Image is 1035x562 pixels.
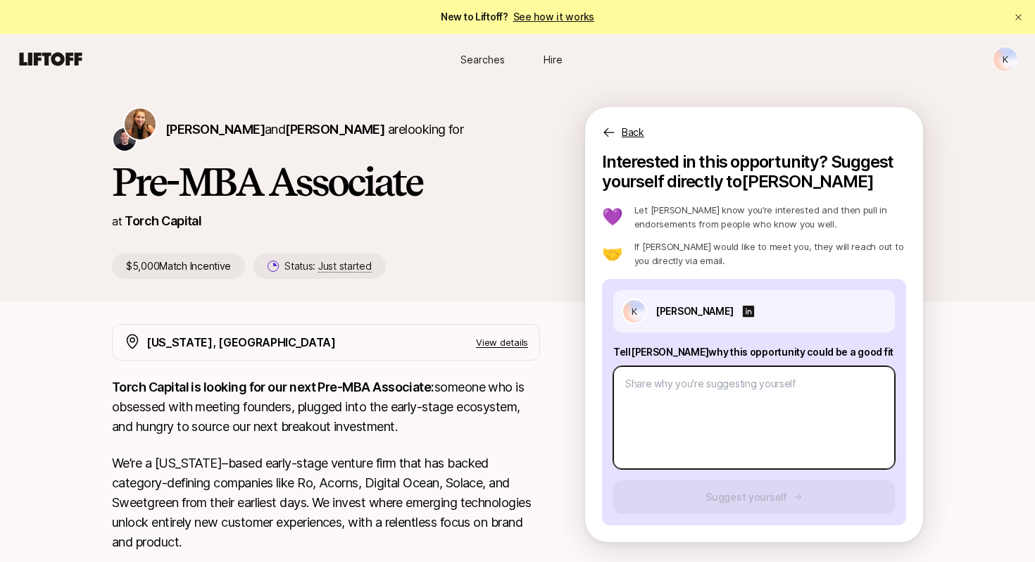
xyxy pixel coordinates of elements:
p: at [112,212,122,230]
h1: Pre-MBA Associate [112,161,540,203]
img: Katie Reiner [125,108,156,139]
p: Status: [284,258,371,275]
p: $5,000 Match Incentive [112,254,245,279]
p: If [PERSON_NAME] would like to meet you, they will reach out to you directly via email. [634,239,906,268]
a: Hire [517,46,588,73]
span: [PERSON_NAME] [165,122,265,137]
strong: Torch Capital is looking for our next Pre-MBA Associate: [112,380,434,394]
p: 💜 [602,208,623,225]
span: [PERSON_NAME] [285,122,384,137]
p: are looking for [165,120,463,139]
p: Interested in this opportunity? Suggest yourself directly to [PERSON_NAME] [602,152,906,192]
p: View details [476,335,528,349]
span: Just started [318,260,372,273]
span: Hire [544,52,563,67]
span: and [265,122,384,137]
p: 🤝 [602,245,623,262]
button: K [993,46,1018,72]
a: See how it works [513,11,595,23]
p: Back [622,124,644,141]
p: [PERSON_NAME] [655,303,733,320]
p: K [1003,51,1008,68]
img: Christopher Harper [113,128,136,151]
p: someone who is obsessed with meeting founders, plugged into the early-stage ecosystem, and hungry... [112,377,540,437]
p: We’re a [US_STATE]–based early-stage venture firm that has backed category-defining companies lik... [112,454,540,552]
p: Tell [PERSON_NAME] why this opportunity could be a good fit [613,344,895,361]
p: [US_STATE], [GEOGRAPHIC_DATA] [146,333,336,351]
a: Searches [447,46,517,73]
span: New to Liftoff? [441,8,594,25]
a: Torch Capital [125,213,201,228]
span: Searches [460,52,505,67]
p: Let [PERSON_NAME] know you’re interested and then pull in endorsements from people who know you w... [634,203,906,231]
p: K [632,303,637,320]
